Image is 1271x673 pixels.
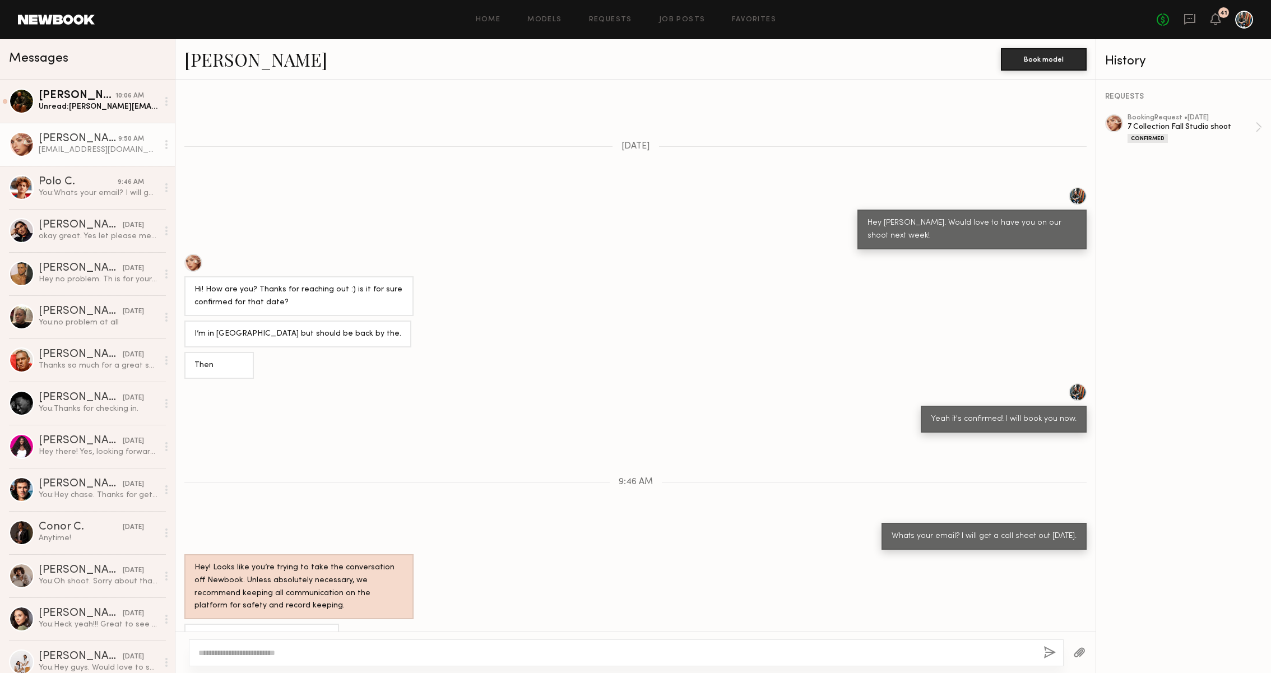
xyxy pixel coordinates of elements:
[527,16,562,24] a: Models
[39,220,123,231] div: [PERSON_NAME]
[39,447,158,457] div: Hey there! Yes, looking forward to it :) My email is: [EMAIL_ADDRESS][DOMAIN_NAME]
[659,16,706,24] a: Job Posts
[9,52,68,65] span: Messages
[39,231,158,242] div: okay great. Yes let please me know in advance for the next one
[1220,10,1227,16] div: 41
[39,576,158,587] div: You: Oh shoot. Sorry about that, totally thought I had my settings set to LA.
[1105,93,1262,101] div: REQUESTS
[39,403,158,414] div: You: Thanks for checking in.
[1128,114,1255,122] div: booking Request • [DATE]
[39,565,123,576] div: [PERSON_NAME]
[123,609,144,619] div: [DATE]
[123,350,144,360] div: [DATE]
[123,393,144,403] div: [DATE]
[1128,114,1262,143] a: bookingRequest •[DATE]7 Collection Fall Studio shootConfirmed
[39,317,158,328] div: You: no problem at all
[619,477,653,487] span: 9:46 AM
[892,530,1077,543] div: Whats your email? I will get a call sheet out [DATE].
[868,217,1077,243] div: Hey [PERSON_NAME]. Would love to have you on our shoot next week!
[39,177,118,188] div: Polo C.
[39,662,158,673] div: You: Hey guys. Would love to shoot with you both. Are you free at all in the near future?
[194,631,329,644] div: [EMAIL_ADDRESS][DOMAIN_NAME]
[589,16,632,24] a: Requests
[123,652,144,662] div: [DATE]
[1105,55,1262,68] div: History
[1001,54,1087,63] a: Book model
[194,284,403,309] div: Hi! How are you? Thanks for reaching out :) is it for sure confirmed for that date?
[123,307,144,317] div: [DATE]
[39,133,118,145] div: [PERSON_NAME]
[118,177,144,188] div: 9:46 AM
[39,349,123,360] div: [PERSON_NAME]
[39,608,123,619] div: [PERSON_NAME]
[39,274,158,285] div: Hey no problem. Th is for your consideration. Let’s stay in touch
[39,651,123,662] div: [PERSON_NAME] and [PERSON_NAME]
[931,413,1077,426] div: Yeah it's confirmed! I will book you now.
[123,436,144,447] div: [DATE]
[39,188,158,198] div: You: Whats your email? I will get a call sheet out [DATE].
[123,263,144,274] div: [DATE]
[123,565,144,576] div: [DATE]
[39,533,158,544] div: Anytime!
[39,522,123,533] div: Conor C.
[1128,122,1255,132] div: 7 Collection Fall Studio shoot
[39,619,158,630] div: You: Heck yeah!!! Great to see you again.
[123,479,144,490] div: [DATE]
[118,134,144,145] div: 9:50 AM
[123,522,144,533] div: [DATE]
[39,392,123,403] div: [PERSON_NAME]
[39,263,123,274] div: [PERSON_NAME]
[194,359,244,372] div: Then
[39,360,158,371] div: Thanks so much for a great shoot — had a blast! Looking forward to working together again down th...
[1001,48,1087,71] button: Book model
[194,561,403,613] div: Hey! Looks like you’re trying to take the conversation off Newbook. Unless absolutely necessary, ...
[39,145,158,155] div: [EMAIL_ADDRESS][DOMAIN_NAME]
[39,435,123,447] div: [PERSON_NAME]
[621,142,650,151] span: [DATE]
[123,220,144,231] div: [DATE]
[1128,134,1168,143] div: Confirmed
[39,479,123,490] div: [PERSON_NAME]
[732,16,776,24] a: Favorites
[115,91,144,101] div: 10:06 AM
[39,90,115,101] div: [PERSON_NAME]
[184,47,327,71] a: [PERSON_NAME]
[476,16,501,24] a: Home
[39,306,123,317] div: [PERSON_NAME]
[194,328,401,341] div: I’m in [GEOGRAPHIC_DATA] but should be back by the.
[39,490,158,500] div: You: Hey chase. Thanks for getting back to me. We already booked another model but will keep you ...
[39,101,158,112] div: Unread: [PERSON_NAME][EMAIL_ADDRESS][DOMAIN_NAME]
